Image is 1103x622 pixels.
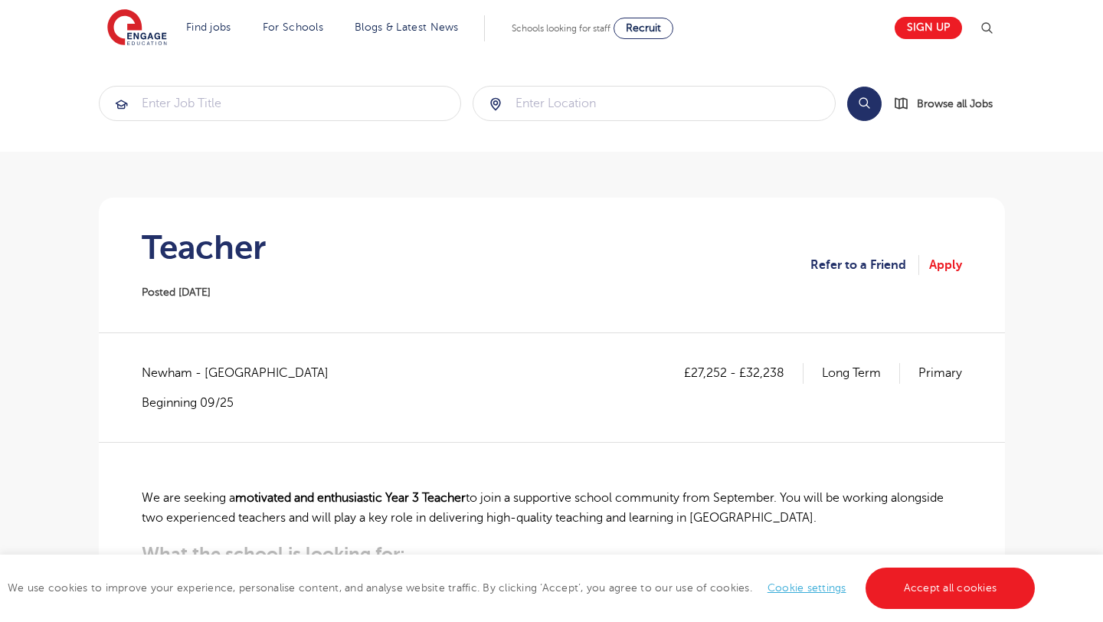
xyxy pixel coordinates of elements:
a: For Schools [263,21,323,33]
span: Schools looking for staff [512,23,610,34]
p: We are seeking a to join a supportive school community from September. You will be working alongs... [142,488,962,529]
h1: Teacher [142,228,266,267]
strong: motivated and enthusiastic Year 3 Teacher [235,491,466,505]
button: Search [847,87,882,121]
span: Newham - [GEOGRAPHIC_DATA] [142,363,344,383]
input: Submit [473,87,835,120]
a: Browse all Jobs [894,95,1005,113]
h3: What the school is looking for: [142,543,962,565]
div: Submit [473,86,836,121]
div: Submit [99,86,462,121]
a: Accept all cookies [866,568,1036,609]
p: Beginning 09/25 [142,394,344,411]
span: Posted [DATE] [142,286,211,298]
span: We use cookies to improve your experience, personalise content, and analyse website traffic. By c... [8,582,1039,594]
a: Apply [929,255,962,275]
img: Engage Education [107,9,167,47]
a: Sign up [895,17,962,39]
p: £27,252 - £32,238 [684,363,804,383]
span: Browse all Jobs [917,95,993,113]
a: Cookie settings [768,582,846,594]
span: Recruit [626,22,661,34]
p: Primary [918,363,962,383]
a: Find jobs [186,21,231,33]
a: Blogs & Latest News [355,21,459,33]
a: Refer to a Friend [810,255,919,275]
input: Submit [100,87,461,120]
a: Recruit [614,18,673,39]
p: Long Term [822,363,900,383]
